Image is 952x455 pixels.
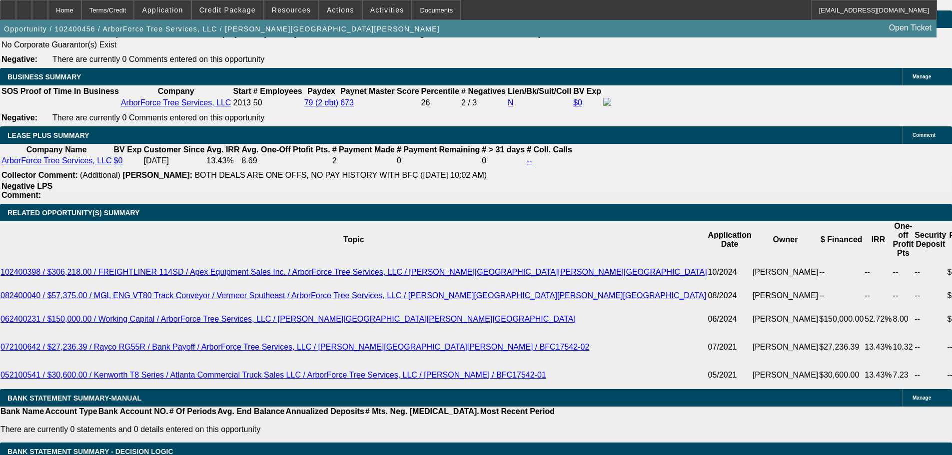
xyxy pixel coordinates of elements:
td: 13.43% [206,156,240,166]
a: 673 [340,98,354,107]
span: Manage [913,74,931,79]
th: # Of Periods [169,407,217,417]
span: Application [142,6,183,14]
b: BV Exp [114,145,142,154]
a: Open Ticket [885,19,936,36]
td: [PERSON_NAME] [752,333,819,361]
td: 06/2024 [708,305,752,333]
td: -- [819,286,864,305]
p: There are currently 0 statements and 0 details entered on this opportunity [0,425,555,434]
td: [DATE] [143,156,205,166]
span: Comment [913,132,936,138]
b: Lien/Bk/Suit/Coll [508,87,571,95]
b: Collector Comment: [1,171,78,179]
span: Opportunity / 102400456 / ArborForce Tree Services, LLC / [PERSON_NAME][GEOGRAPHIC_DATA][PERSON_N... [4,25,440,33]
th: # Mts. Neg. [MEDICAL_DATA]. [365,407,480,417]
td: 7.23 [893,361,915,389]
td: 10.32 [893,333,915,361]
button: Credit Package [192,0,263,19]
td: 05/2021 [708,361,752,389]
th: Application Date [708,221,752,258]
th: Account Type [44,407,98,417]
td: -- [914,333,947,361]
td: 2 [332,156,395,166]
span: Credit Package [199,6,256,14]
a: N [508,98,514,107]
th: Annualized Deposits [285,407,364,417]
span: RELATED OPPORTUNITY(S) SUMMARY [7,209,139,217]
a: 79 (2 dbt) [304,98,338,107]
b: Customer Since [144,145,205,154]
span: Actions [327,6,354,14]
a: 052100541 / $30,600.00 / Kenworth T8 Series / Atlanta Commercial Truck Sales LLC / ArborForce Tre... [0,371,546,379]
td: [PERSON_NAME] [752,361,819,389]
td: 13.43% [864,361,892,389]
b: # Coll. Calls [527,145,572,154]
td: 0 [481,156,525,166]
b: Paydex [307,87,335,95]
td: -- [914,305,947,333]
b: Avg. IRR [206,145,239,154]
td: -- [864,258,892,286]
th: Avg. End Balance [217,407,285,417]
a: -- [527,156,532,165]
span: Resources [272,6,311,14]
a: 062400231 / $150,000.00 / Working Capital / ArborForce Tree Services, LLC / [PERSON_NAME][GEOGRAP... [0,315,576,323]
td: [PERSON_NAME] [752,305,819,333]
div: 26 [421,98,459,107]
span: BUSINESS SUMMARY [7,73,81,81]
th: Proof of Time In Business [20,86,119,96]
a: ArborForce Tree Services, LLC [1,156,112,165]
span: BOTH DEALS ARE ONE OFFS, NO PAY HISTORY WITH BFC ([DATE] 10:02 AM) [194,171,487,179]
td: 0 [396,156,480,166]
th: $ Financed [819,221,864,258]
button: Application [134,0,190,19]
span: Activities [370,6,404,14]
b: Negative LPS Comment: [1,182,52,199]
td: -- [914,258,947,286]
button: Actions [319,0,362,19]
th: SOS [1,86,19,96]
td: [PERSON_NAME] [752,286,819,305]
b: Company [158,87,194,95]
b: [PERSON_NAME]: [122,171,192,179]
a: $0 [573,98,582,107]
span: BANK STATEMENT SUMMARY-MANUAL [7,394,141,402]
td: No Corporate Guarantor(s) Exist [1,40,547,50]
button: Resources [264,0,318,19]
a: 082400040 / $57,375.00 / MGL ENG VT80 Track Conveyor / Vermeer Southeast / ArborForce Tree Servic... [0,291,706,300]
td: 2013 [232,97,251,108]
th: Most Recent Period [480,407,555,417]
button: Activities [363,0,412,19]
td: -- [819,258,864,286]
td: -- [914,286,947,305]
td: 08/2024 [708,286,752,305]
b: # > 31 days [482,145,525,154]
b: Paynet Master Score [340,87,419,95]
td: -- [914,361,947,389]
th: Owner [752,221,819,258]
td: 13.43% [864,333,892,361]
td: -- [893,258,915,286]
th: Bank Account NO. [98,407,169,417]
td: 07/2021 [708,333,752,361]
b: Company Name [26,145,87,154]
td: 10/2024 [708,258,752,286]
th: Security Deposit [914,221,947,258]
b: # Payment Made [332,145,395,154]
a: ArborForce Tree Services, LLC [121,98,231,107]
td: [PERSON_NAME] [752,258,819,286]
span: LEASE PLUS SUMMARY [7,131,89,139]
td: $30,600.00 [819,361,864,389]
td: 52.72% [864,305,892,333]
b: # Payment Remaining [397,145,480,154]
th: One-off Profit Pts [893,221,915,258]
b: Start [233,87,251,95]
b: Negative: [1,55,37,63]
b: BV Exp [573,87,601,95]
td: -- [893,286,915,305]
span: There are currently 0 Comments entered on this opportunity [52,55,264,63]
td: $27,236.39 [819,333,864,361]
th: IRR [864,221,892,258]
span: 50 [253,98,262,107]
